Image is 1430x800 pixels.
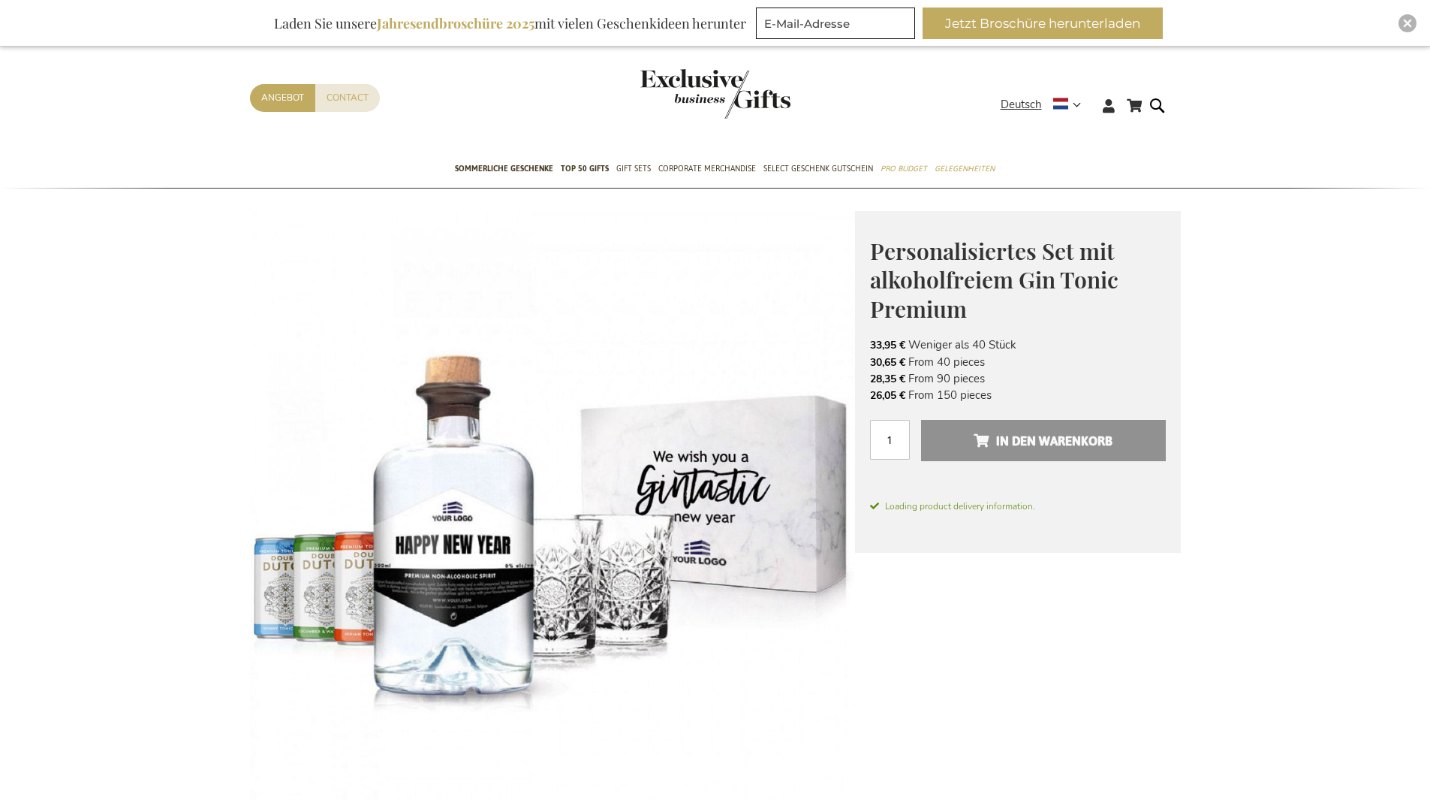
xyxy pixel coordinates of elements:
[935,151,995,189] a: Gelegenheiten
[870,372,905,386] span: 28,35 €
[870,354,1166,370] li: From 40 pieces
[935,161,995,177] span: Gelegenheiten
[870,387,1166,403] li: From 150 pieces
[377,14,534,32] b: Jahresendbroschüre 2025
[658,151,756,189] a: Corporate Merchandise
[455,161,553,177] span: Sommerliche geschenke
[870,355,905,370] span: 30,65 €
[455,151,553,189] a: Sommerliche geschenke
[1001,96,1042,113] span: Deutsch
[1398,14,1416,32] div: Close
[640,69,715,119] a: store logo
[561,151,609,189] a: TOP 50 Gifts
[870,500,1166,513] span: Loading product delivery information.
[881,151,927,189] a: Pro Budget
[315,84,380,112] a: Contact
[763,161,873,177] span: Select Geschenk Gutschein
[870,388,905,403] span: 26,05 €
[881,161,927,177] span: Pro Budget
[870,338,905,352] span: 33,95 €
[1403,19,1412,28] img: Close
[658,161,756,177] span: Corporate Merchandise
[756,8,920,44] form: marketing offers and promotions
[870,420,910,460] input: Menge
[250,84,315,112] a: Angebot
[763,151,873,189] a: Select Geschenk Gutschein
[561,161,609,177] span: TOP 50 Gifts
[616,151,651,189] a: Gift Sets
[267,8,753,39] div: Laden Sie unsere mit vielen Geschenkideen herunter
[923,8,1163,39] button: Jetzt Broschüre herunterladen
[870,236,1118,324] span: Personalisiertes Set mit alkoholfreiem Gin Tonic Premium
[870,370,1166,387] li: From 90 pieces
[870,337,1166,353] li: Weniger als 40 Stück
[616,161,651,177] span: Gift Sets
[640,69,790,119] img: Exclusive Business gifts logo
[756,8,915,39] input: E-Mail-Adresse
